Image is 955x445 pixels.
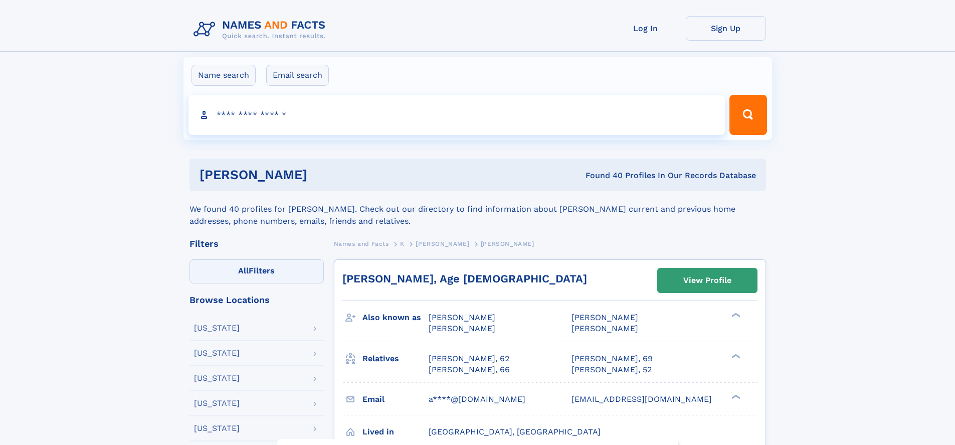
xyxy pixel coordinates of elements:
div: ❯ [729,393,741,400]
span: K [400,240,405,247]
h3: Email [362,391,429,408]
div: [US_STATE] [194,424,240,432]
h3: Relatives [362,350,429,367]
a: [PERSON_NAME], Age [DEMOGRAPHIC_DATA] [342,272,587,285]
span: [GEOGRAPHIC_DATA], [GEOGRAPHIC_DATA] [429,427,601,436]
a: [PERSON_NAME], 52 [571,364,652,375]
span: [PERSON_NAME] [429,324,495,333]
a: Sign Up [686,16,766,41]
label: Name search [192,65,256,86]
h1: [PERSON_NAME] [200,169,447,181]
a: Names and Facts [334,237,389,250]
a: [PERSON_NAME] [416,237,469,250]
span: [PERSON_NAME] [571,324,638,333]
div: View Profile [683,269,731,292]
div: [US_STATE] [194,399,240,407]
span: [PERSON_NAME] [571,313,638,322]
a: Log In [606,16,686,41]
a: K [400,237,405,250]
h3: Lived in [362,423,429,440]
a: [PERSON_NAME], 66 [429,364,510,375]
span: [EMAIL_ADDRESS][DOMAIN_NAME] [571,394,712,404]
label: Email search [266,65,329,86]
div: Found 40 Profiles In Our Records Database [446,170,756,181]
label: Filters [189,259,324,283]
a: View Profile [658,268,757,292]
input: search input [188,95,725,135]
div: ❯ [729,353,741,359]
button: Search Button [729,95,767,135]
a: [PERSON_NAME], 69 [571,353,653,364]
span: [PERSON_NAME] [416,240,469,247]
img: Logo Names and Facts [189,16,334,43]
div: We found 40 profiles for [PERSON_NAME]. Check out our directory to find information about [PERSON... [189,191,766,227]
div: [US_STATE] [194,374,240,382]
h3: Also known as [362,309,429,326]
div: [US_STATE] [194,324,240,332]
div: Browse Locations [189,295,324,305]
span: All [238,266,249,275]
span: [PERSON_NAME] [481,240,534,247]
span: [PERSON_NAME] [429,313,495,322]
a: [PERSON_NAME], 62 [429,353,509,364]
div: ❯ [729,312,741,319]
div: [US_STATE] [194,349,240,357]
div: Filters [189,239,324,248]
